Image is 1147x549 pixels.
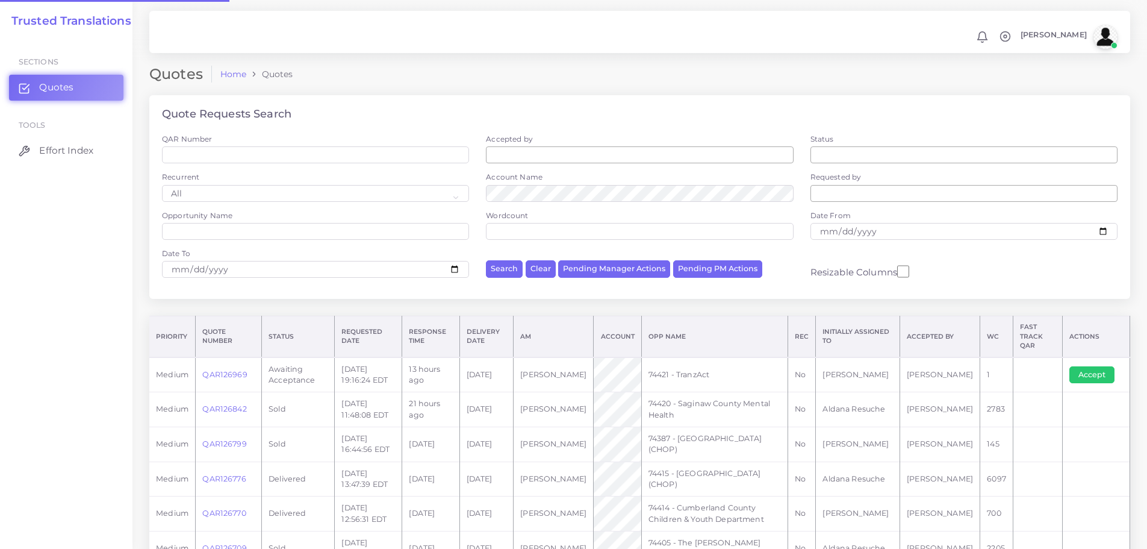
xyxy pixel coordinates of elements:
[594,316,641,357] th: Account
[261,462,334,497] td: Delivered
[514,357,594,392] td: [PERSON_NAME]
[788,497,815,532] td: No
[162,172,199,182] label: Recurrent
[459,497,514,532] td: [DATE]
[19,121,46,130] span: Tools
[980,392,1013,427] td: 2783
[1021,31,1087,39] span: [PERSON_NAME]
[162,108,291,121] h4: Quote Requests Search
[1062,316,1130,357] th: Actions
[816,497,900,532] td: [PERSON_NAME]
[9,75,123,100] a: Quotes
[459,427,514,462] td: [DATE]
[402,462,459,497] td: [DATE]
[1013,316,1062,357] th: Fast Track QAR
[162,248,190,259] label: Date To
[402,357,459,392] td: 13 hours ago
[810,172,862,182] label: Requested by
[673,260,762,278] button: Pending PM Actions
[261,497,334,532] td: Delivered
[514,392,594,427] td: [PERSON_NAME]
[202,474,246,483] a: QAR126776
[220,68,247,80] a: Home
[402,392,459,427] td: 21 hours ago
[39,81,73,94] span: Quotes
[486,260,523,278] button: Search
[459,357,514,392] td: [DATE]
[980,462,1013,497] td: 6097
[1093,25,1117,49] img: avatar
[486,134,533,144] label: Accepted by
[9,138,123,163] a: Effort Index
[514,316,594,357] th: AM
[980,316,1013,357] th: WC
[202,370,247,379] a: QAR126969
[788,392,815,427] td: No
[788,357,815,392] td: No
[641,462,788,497] td: 74415 - [GEOGRAPHIC_DATA] (CHOP)
[156,474,188,483] span: medium
[261,427,334,462] td: Sold
[897,264,909,279] input: Resizable Columns
[335,427,402,462] td: [DATE] 16:44:56 EDT
[514,497,594,532] td: [PERSON_NAME]
[900,427,980,462] td: [PERSON_NAME]
[335,462,402,497] td: [DATE] 13:47:39 EDT
[810,264,909,279] label: Resizable Columns
[39,144,93,157] span: Effort Index
[19,57,58,66] span: Sections
[1069,366,1114,383] button: Accept
[900,497,980,532] td: [PERSON_NAME]
[816,316,900,357] th: Initially Assigned to
[641,316,788,357] th: Opp Name
[900,462,980,497] td: [PERSON_NAME]
[810,134,834,144] label: Status
[641,357,788,392] td: 74421 - TranzAct
[261,392,334,427] td: Sold
[514,427,594,462] td: [PERSON_NAME]
[459,316,514,357] th: Delivery Date
[261,316,334,357] th: Status
[402,497,459,532] td: [DATE]
[526,260,556,278] button: Clear
[980,357,1013,392] td: 1
[261,357,334,392] td: Awaiting Acceptance
[156,370,188,379] span: medium
[156,439,188,448] span: medium
[486,172,542,182] label: Account Name
[156,509,188,518] span: medium
[202,439,246,448] a: QAR126799
[402,427,459,462] td: [DATE]
[816,427,900,462] td: [PERSON_NAME]
[816,462,900,497] td: Aldana Resuche
[335,392,402,427] td: [DATE] 11:48:08 EDT
[246,68,293,80] li: Quotes
[202,509,246,518] a: QAR126770
[1069,369,1123,378] a: Accept
[810,210,851,221] label: Date From
[459,392,514,427] td: [DATE]
[162,134,212,144] label: QAR Number
[156,404,188,413] span: medium
[788,316,815,357] th: REC
[558,260,670,278] button: Pending Manager Actions
[900,392,980,427] td: [PERSON_NAME]
[149,316,196,357] th: Priority
[149,66,212,83] h2: Quotes
[3,14,131,28] a: Trusted Translations
[816,357,900,392] td: [PERSON_NAME]
[980,427,1013,462] td: 145
[335,316,402,357] th: Requested Date
[1015,25,1122,49] a: [PERSON_NAME]avatar
[900,316,980,357] th: Accepted by
[788,462,815,497] td: No
[641,497,788,532] td: 74414 - Cumberland County Children & Youth Department
[335,357,402,392] td: [DATE] 19:16:24 EDT
[641,392,788,427] td: 74420 - Saginaw County Mental Health
[459,462,514,497] td: [DATE]
[816,392,900,427] td: Aldana Resuche
[402,316,459,357] th: Response Time
[196,316,262,357] th: Quote Number
[335,497,402,532] td: [DATE] 12:56:31 EDT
